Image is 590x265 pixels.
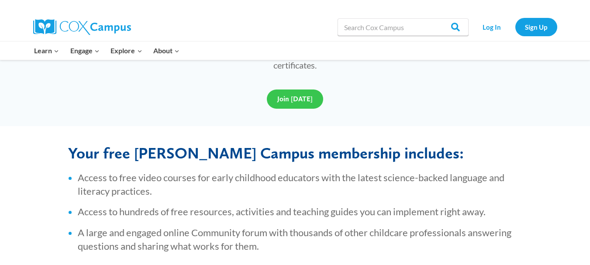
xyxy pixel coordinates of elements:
li: Access to hundreds of free resources, activities and teaching guides you can implement right away. [78,205,522,219]
span: Your free [PERSON_NAME] Campus membership includes: [68,144,464,162]
nav: Primary Navigation [29,41,185,60]
li: Access to free video courses for early childhood educators with the latest science-backed languag... [78,171,522,198]
img: Cox Campus [33,19,131,35]
button: Child menu of About [148,41,185,60]
input: Search Cox Campus [338,18,469,36]
a: Sign Up [515,18,557,36]
nav: Secondary Navigation [473,18,557,36]
button: Child menu of Explore [105,41,148,60]
span: Join [DATE] [277,95,313,103]
button: Child menu of Learn [29,41,65,60]
li: A large and engaged online Community forum with thousands of other childcare professionals answer... [78,226,522,253]
button: Child menu of Engage [65,41,105,60]
a: Log In [473,18,511,36]
a: Join [DATE] [267,89,323,109]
